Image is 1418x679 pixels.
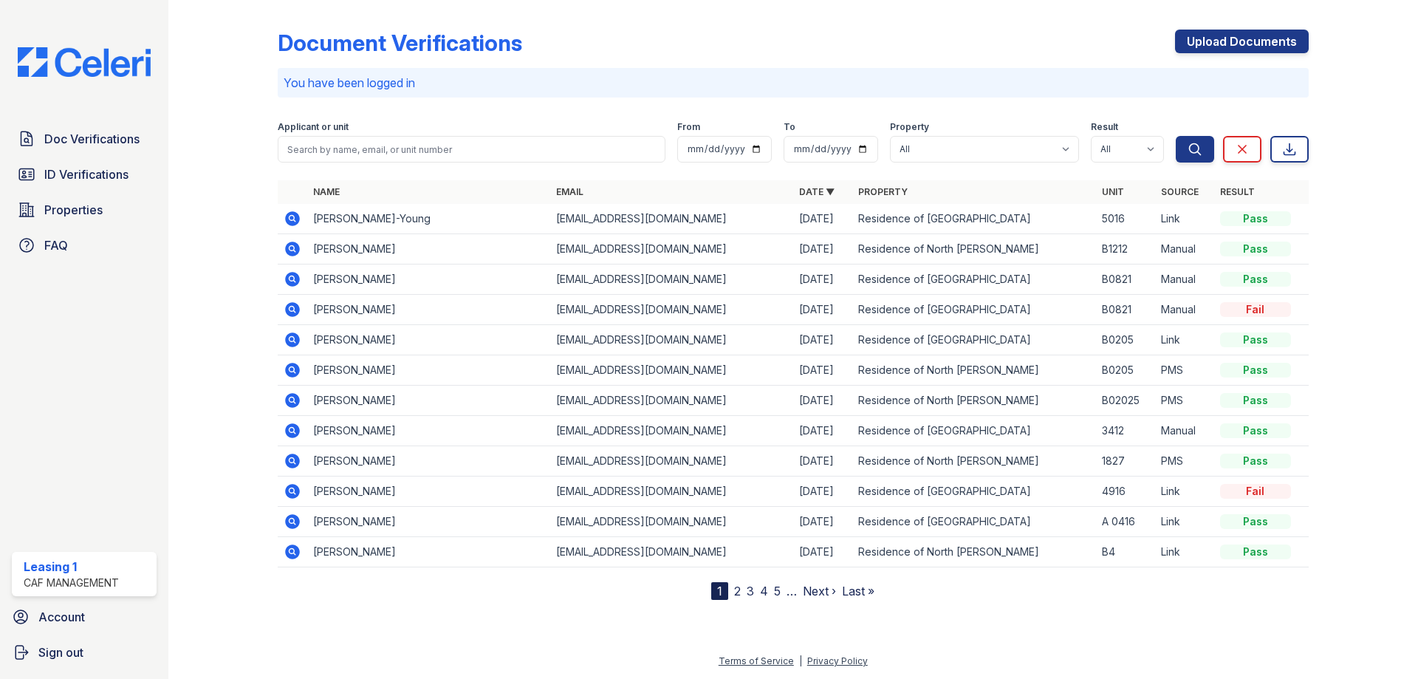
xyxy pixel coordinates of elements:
a: Source [1161,186,1199,197]
td: [DATE] [793,446,852,477]
td: [EMAIL_ADDRESS][DOMAIN_NAME] [550,265,793,295]
td: Residence of [GEOGRAPHIC_DATA] [852,477,1095,507]
a: Result [1220,186,1255,197]
div: Pass [1220,545,1291,559]
td: Residence of [GEOGRAPHIC_DATA] [852,507,1095,537]
span: … [787,582,797,600]
td: [PERSON_NAME] [307,355,550,386]
td: Residence of North [PERSON_NAME] [852,355,1095,386]
td: [EMAIL_ADDRESS][DOMAIN_NAME] [550,416,793,446]
td: [EMAIL_ADDRESS][DOMAIN_NAME] [550,295,793,325]
td: 4916 [1096,477,1155,507]
td: [DATE] [793,386,852,416]
td: [PERSON_NAME] [307,325,550,355]
td: [PERSON_NAME]-Young [307,204,550,234]
td: Residence of [GEOGRAPHIC_DATA] [852,204,1095,234]
a: 5 [774,584,781,598]
td: B02025 [1096,386,1155,416]
td: [EMAIL_ADDRESS][DOMAIN_NAME] [550,355,793,386]
td: Link [1155,477,1214,507]
td: [EMAIL_ADDRESS][DOMAIN_NAME] [550,507,793,537]
label: Property [890,121,929,133]
td: [PERSON_NAME] [307,265,550,295]
label: Applicant or unit [278,121,349,133]
td: Manual [1155,295,1214,325]
div: 1 [711,582,728,600]
td: Link [1155,507,1214,537]
td: Link [1155,325,1214,355]
div: | [799,655,802,666]
td: B1212 [1096,234,1155,265]
span: Doc Verifications [44,130,140,148]
td: [DATE] [793,507,852,537]
a: Property [858,186,908,197]
td: [DATE] [793,204,852,234]
a: Date ▼ [799,186,835,197]
span: ID Verifications [44,166,129,183]
td: Residence of [GEOGRAPHIC_DATA] [852,416,1095,446]
td: Link [1155,204,1214,234]
td: B0205 [1096,325,1155,355]
label: Result [1091,121,1118,133]
td: B0821 [1096,295,1155,325]
label: From [677,121,700,133]
td: Residence of North [PERSON_NAME] [852,537,1095,567]
td: [DATE] [793,355,852,386]
td: [PERSON_NAME] [307,537,550,567]
a: 4 [760,584,768,598]
td: B4 [1096,537,1155,567]
a: Terms of Service [719,655,794,666]
td: [DATE] [793,325,852,355]
td: [DATE] [793,295,852,325]
td: [PERSON_NAME] [307,295,550,325]
div: Pass [1220,272,1291,287]
div: Pass [1220,514,1291,529]
span: Properties [44,201,103,219]
td: Manual [1155,234,1214,265]
a: ID Verifications [12,160,157,189]
td: Link [1155,537,1214,567]
span: Account [38,608,85,626]
div: Fail [1220,484,1291,499]
div: Pass [1220,393,1291,408]
td: B0205 [1096,355,1155,386]
td: 1827 [1096,446,1155,477]
td: [DATE] [793,234,852,265]
td: [EMAIL_ADDRESS][DOMAIN_NAME] [550,537,793,567]
td: PMS [1155,355,1214,386]
td: [PERSON_NAME] [307,416,550,446]
td: Residence of [GEOGRAPHIC_DATA] [852,325,1095,355]
td: [DATE] [793,537,852,567]
td: Manual [1155,416,1214,446]
div: Pass [1220,423,1291,438]
a: Upload Documents [1175,30,1309,53]
td: [EMAIL_ADDRESS][DOMAIN_NAME] [550,446,793,477]
iframe: chat widget [1356,620,1403,664]
a: Sign out [6,638,162,667]
div: Pass [1220,332,1291,347]
input: Search by name, email, or unit number [278,136,665,163]
a: Properties [12,195,157,225]
a: 2 [734,584,741,598]
td: [PERSON_NAME] [307,477,550,507]
td: Residence of North [PERSON_NAME] [852,234,1095,265]
td: [DATE] [793,477,852,507]
td: [PERSON_NAME] [307,386,550,416]
p: You have been logged in [284,74,1303,92]
div: Pass [1220,363,1291,378]
td: [EMAIL_ADDRESS][DOMAIN_NAME] [550,386,793,416]
td: [EMAIL_ADDRESS][DOMAIN_NAME] [550,477,793,507]
td: [EMAIL_ADDRESS][DOMAIN_NAME] [550,204,793,234]
td: Residence of [GEOGRAPHIC_DATA] [852,295,1095,325]
td: PMS [1155,446,1214,477]
td: Residence of [GEOGRAPHIC_DATA] [852,265,1095,295]
a: Email [556,186,583,197]
td: [DATE] [793,265,852,295]
label: To [784,121,795,133]
a: Unit [1102,186,1124,197]
div: Pass [1220,211,1291,226]
a: Doc Verifications [12,124,157,154]
td: 5016 [1096,204,1155,234]
td: [PERSON_NAME] [307,446,550,477]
